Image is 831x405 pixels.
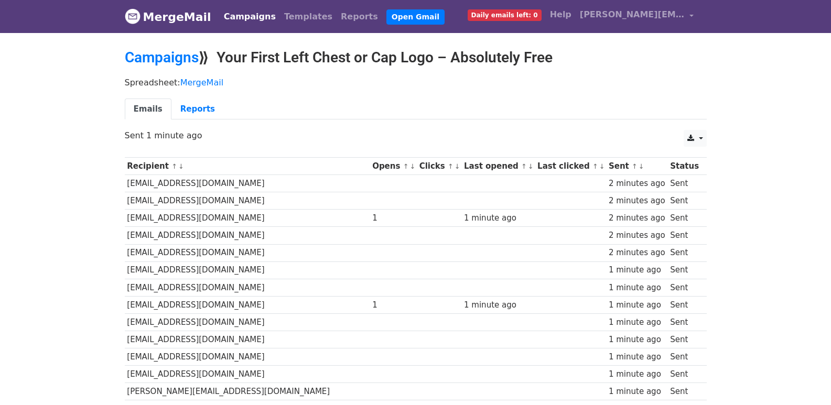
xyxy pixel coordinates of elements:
th: Sent [606,158,667,175]
a: ↑ [448,162,454,170]
span: Daily emails left: 0 [468,9,542,21]
a: Open Gmail [386,9,445,25]
a: Help [546,4,576,25]
div: 1 [372,299,414,311]
td: Sent [667,175,701,192]
td: Sent [667,366,701,383]
div: 1 minute ago [464,212,532,224]
td: [EMAIL_ADDRESS][DOMAIN_NAME] [125,192,370,210]
a: ↑ [171,162,177,170]
div: 2 minutes ago [609,212,665,224]
td: [EMAIL_ADDRESS][DOMAIN_NAME] [125,279,370,296]
div: 2 minutes ago [609,178,665,190]
div: 1 minute ago [609,264,665,276]
td: [EMAIL_ADDRESS][DOMAIN_NAME] [125,366,370,383]
div: 1 minute ago [464,299,532,311]
td: Sent [667,383,701,400]
td: Sent [667,210,701,227]
div: 1 minute ago [609,316,665,329]
td: Sent [667,244,701,261]
th: Last opened [461,158,535,175]
a: ↓ [455,162,460,170]
th: Recipient [125,158,370,175]
a: Daily emails left: 0 [463,4,546,25]
div: 1 minute ago [609,368,665,380]
div: 1 [372,212,414,224]
td: [EMAIL_ADDRESS][DOMAIN_NAME] [125,175,370,192]
p: Spreadsheet: [125,77,707,88]
a: Campaigns [220,6,280,27]
td: Sent [667,227,701,244]
a: MergeMail [180,78,223,87]
div: 1 minute ago [609,282,665,294]
span: [PERSON_NAME][EMAIL_ADDRESS][DOMAIN_NAME] [580,8,685,21]
h2: ⟫ Your First Left Chest or Cap Logo – Absolutely Free [125,49,707,67]
p: Sent 1 minute ago [125,130,707,141]
a: ↓ [599,162,605,170]
td: Sent [667,331,701,348]
a: [PERSON_NAME][EMAIL_ADDRESS][DOMAIN_NAME] [576,4,698,29]
a: Reports [171,98,224,120]
a: ↓ [528,162,534,170]
div: 2 minutes ago [609,229,665,242]
td: [EMAIL_ADDRESS][DOMAIN_NAME] [125,313,370,331]
td: Sent [667,296,701,313]
td: [PERSON_NAME][EMAIL_ADDRESS][DOMAIN_NAME] [125,383,370,400]
a: Emails [125,98,171,120]
a: MergeMail [125,6,211,28]
td: [EMAIL_ADDRESS][DOMAIN_NAME] [125,296,370,313]
td: [EMAIL_ADDRESS][DOMAIN_NAME] [125,227,370,244]
div: 1 minute ago [609,351,665,363]
th: Status [667,158,701,175]
a: ↑ [403,162,409,170]
img: MergeMail logo [125,8,141,24]
td: [EMAIL_ADDRESS][DOMAIN_NAME] [125,261,370,279]
div: 1 minute ago [609,386,665,398]
div: 2 minutes ago [609,195,665,207]
a: Campaigns [125,49,199,66]
th: Clicks [417,158,461,175]
td: [EMAIL_ADDRESS][DOMAIN_NAME] [125,348,370,366]
a: ↑ [632,162,638,170]
a: ↓ [639,162,644,170]
a: ↓ [178,162,184,170]
td: Sent [667,192,701,210]
td: Sent [667,279,701,296]
td: [EMAIL_ADDRESS][DOMAIN_NAME] [125,331,370,348]
a: ↑ [592,162,598,170]
td: [EMAIL_ADDRESS][DOMAIN_NAME] [125,210,370,227]
div: 2 minutes ago [609,247,665,259]
th: Last clicked [535,158,606,175]
td: Sent [667,261,701,279]
td: [EMAIL_ADDRESS][DOMAIN_NAME] [125,244,370,261]
div: 1 minute ago [609,334,665,346]
a: Reports [337,6,382,27]
td: Sent [667,313,701,331]
a: ↑ [521,162,527,170]
td: Sent [667,348,701,366]
div: 1 minute ago [609,299,665,311]
a: ↓ [409,162,415,170]
th: Opens [370,158,417,175]
a: Templates [280,6,337,27]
